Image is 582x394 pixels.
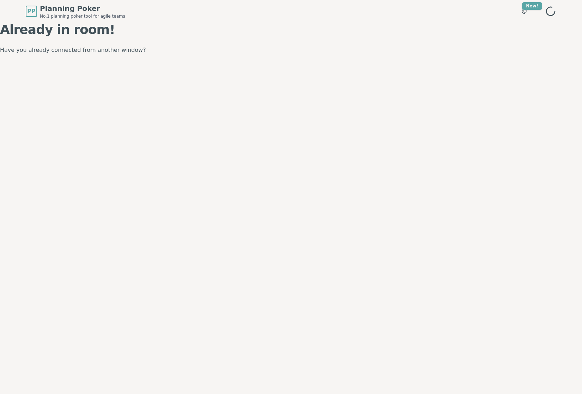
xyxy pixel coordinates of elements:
button: New! [518,5,531,18]
span: No.1 planning poker tool for agile teams [40,13,125,19]
div: New! [522,2,542,10]
span: PP [27,7,35,16]
a: PPPlanning PokerNo.1 planning poker tool for agile teams [26,4,125,19]
span: Planning Poker [40,4,125,13]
